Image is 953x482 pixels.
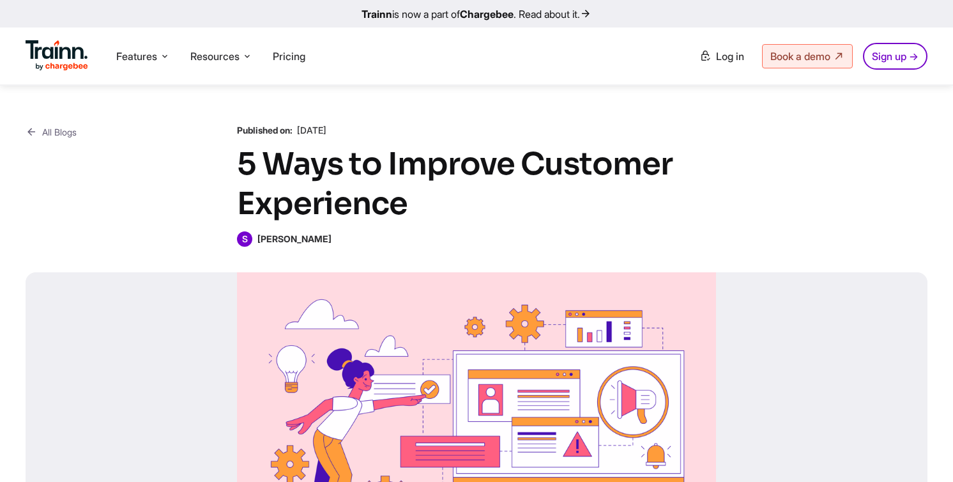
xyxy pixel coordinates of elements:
span: Log in [716,50,744,63]
span: Features [116,49,157,63]
b: [PERSON_NAME] [257,233,332,244]
b: Published on: [237,125,293,136]
span: Resources [190,49,240,63]
img: Trainn Logo [26,40,88,71]
a: Log in [692,45,752,68]
a: All Blogs [26,124,77,140]
a: Sign up → [863,43,927,70]
a: Pricing [273,50,305,63]
a: Book a demo [762,44,853,68]
span: S [237,231,252,247]
span: Book a demo [770,50,830,63]
b: Chargebee [460,8,514,20]
b: Trainn [362,8,392,20]
h1: 5 Ways to Improve Customer Experience [237,144,716,224]
span: [DATE] [297,125,326,136]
